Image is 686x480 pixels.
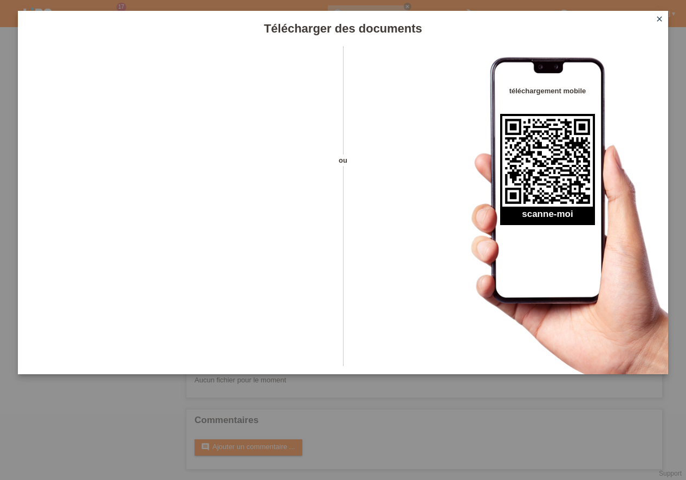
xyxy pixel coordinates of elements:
h1: Télécharger des documents [18,22,668,35]
iframe: Upload [34,73,324,344]
h2: scanne-moi [500,209,595,225]
a: close [652,14,666,26]
span: ou [324,155,362,166]
i: close [655,15,664,23]
h4: téléchargement mobile [500,87,595,95]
